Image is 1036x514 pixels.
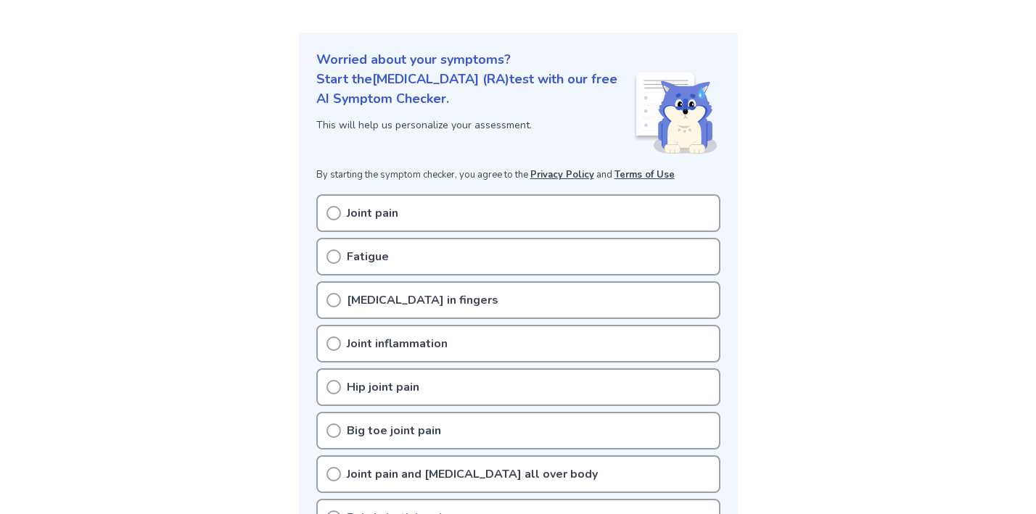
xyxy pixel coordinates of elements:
[347,291,498,309] p: [MEDICAL_DATA] in fingers
[316,50,720,70] p: Worried about your symptoms?
[347,204,398,222] p: Joint pain
[316,168,720,183] p: By starting the symptom checker, you agree to the and
[347,465,598,483] p: Joint pain and [MEDICAL_DATA] all over body
[347,422,441,439] p: Big toe joint pain
[614,168,675,181] a: Terms of Use
[316,70,633,109] p: Start the [MEDICAL_DATA] (RA) test with our free AI Symptom Checker.
[530,168,594,181] a: Privacy Policy
[633,72,718,154] img: Shiba
[347,378,419,396] p: Hip joint pain
[347,248,389,265] p: Fatigue
[316,117,633,133] p: This will help us personalize your assessment.
[347,335,448,352] p: Joint inflammation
